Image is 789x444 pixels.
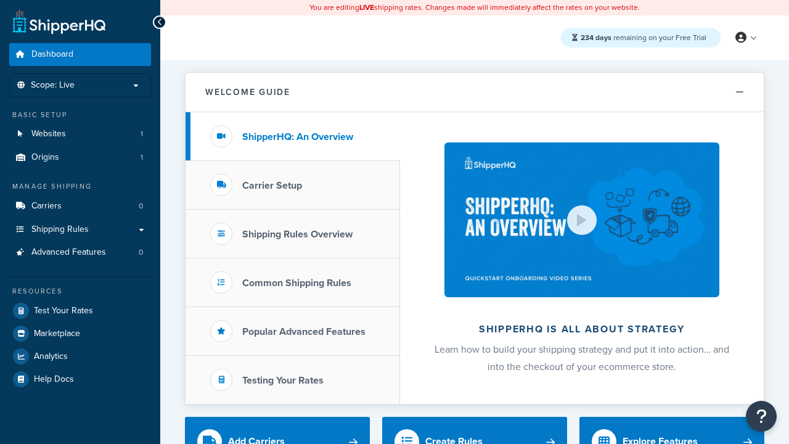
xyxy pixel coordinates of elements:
[34,351,68,362] span: Analytics
[141,152,143,163] span: 1
[139,247,143,258] span: 0
[9,195,151,218] a: Carriers0
[581,32,706,43] span: remaining on your Free Trial
[205,88,290,97] h2: Welcome Guide
[34,329,80,339] span: Marketplace
[242,277,351,289] h3: Common Shipping Rules
[9,43,151,66] a: Dashboard
[9,123,151,146] li: Websites
[141,129,143,139] span: 1
[34,306,93,316] span: Test Your Rates
[9,181,151,192] div: Manage Shipping
[9,241,151,264] a: Advanced Features0
[581,32,611,43] strong: 234 days
[359,2,374,13] b: LIVE
[444,142,719,297] img: ShipperHQ is all about strategy
[9,345,151,368] a: Analytics
[242,180,302,191] h3: Carrier Setup
[31,224,89,235] span: Shipping Rules
[139,201,143,212] span: 0
[9,286,151,297] div: Resources
[186,73,764,112] button: Welcome Guide
[242,229,353,240] h3: Shipping Rules Overview
[9,368,151,390] a: Help Docs
[9,110,151,120] div: Basic Setup
[242,375,324,386] h3: Testing Your Rates
[746,401,777,432] button: Open Resource Center
[9,218,151,241] a: Shipping Rules
[31,129,66,139] span: Websites
[9,146,151,169] li: Origins
[435,342,729,374] span: Learn how to build your shipping strategy and put it into action… and into the checkout of your e...
[9,195,151,218] li: Carriers
[34,374,74,385] span: Help Docs
[31,201,62,212] span: Carriers
[9,146,151,169] a: Origins1
[9,323,151,345] a: Marketplace
[31,80,75,91] span: Scope: Live
[242,326,366,337] h3: Popular Advanced Features
[9,123,151,146] a: Websites1
[433,324,731,335] h2: ShipperHQ is all about strategy
[242,131,353,142] h3: ShipperHQ: An Overview
[31,247,106,258] span: Advanced Features
[31,152,59,163] span: Origins
[9,241,151,264] li: Advanced Features
[9,300,151,322] a: Test Your Rates
[31,49,73,60] span: Dashboard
